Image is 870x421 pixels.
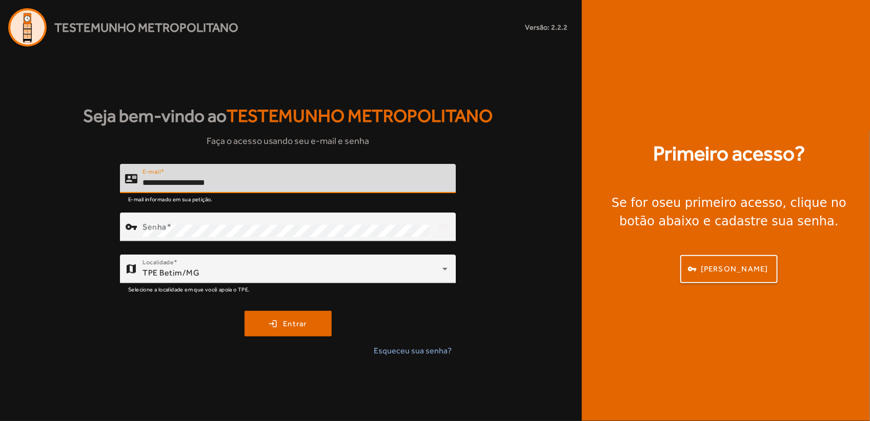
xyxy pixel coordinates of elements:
strong: seu primeiro acesso [659,196,783,210]
span: Testemunho Metropolitano [227,106,493,126]
mat-icon: vpn_key [125,221,137,233]
mat-label: E-mail [143,168,160,175]
mat-icon: map [125,263,137,275]
mat-hint: E-mail informado em sua petição. [128,193,213,204]
mat-icon: visibility_off [431,215,456,239]
span: TPE Betim/MG [143,268,199,278]
span: Entrar [283,318,307,330]
span: [PERSON_NAME] [701,263,768,275]
small: Versão: 2.2.2 [525,22,568,33]
span: Faça o acesso usando seu e-mail e senha [207,134,370,148]
div: Se for o , clique no botão abaixo e cadastre sua senha. [594,194,864,230]
button: [PERSON_NAME] [680,255,778,283]
span: Esqueceu sua senha? [374,345,452,357]
mat-label: Senha [143,222,167,231]
mat-hint: Selecione a localidade em que você apoia o TPE. [128,283,250,294]
strong: Seja bem-vindo ao [83,102,493,130]
button: Entrar [245,311,332,336]
mat-label: Localidade [143,259,174,266]
img: Logo Agenda [8,8,47,47]
mat-icon: contact_mail [125,172,137,184]
span: Testemunho Metropolitano [54,18,238,37]
strong: Primeiro acesso? [653,138,805,169]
